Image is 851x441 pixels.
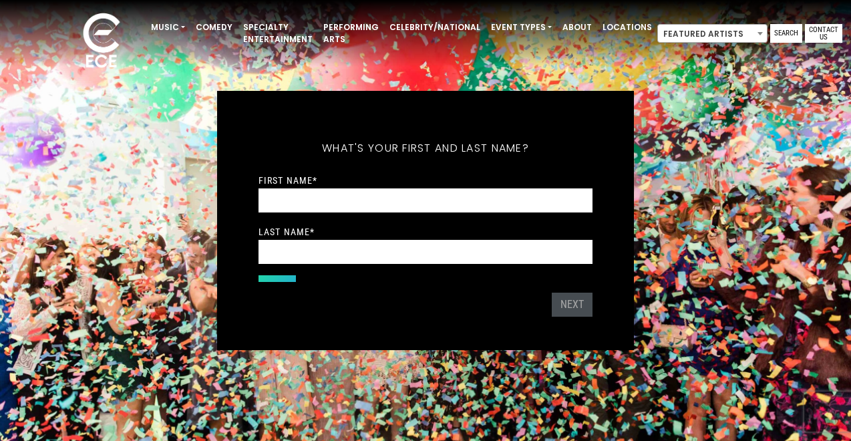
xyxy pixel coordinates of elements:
[597,16,657,39] a: Locations
[259,226,315,238] label: Last Name
[238,16,318,51] a: Specialty Entertainment
[557,16,597,39] a: About
[384,16,486,39] a: Celebrity/National
[658,25,767,43] span: Featured Artists
[318,16,384,51] a: Performing Arts
[259,174,317,186] label: First Name
[190,16,238,39] a: Comedy
[770,24,802,43] a: Search
[486,16,557,39] a: Event Types
[259,124,592,172] h5: What's your first and last name?
[805,24,842,43] a: Contact Us
[68,9,135,74] img: ece_new_logo_whitev2-1.png
[657,24,768,43] span: Featured Artists
[146,16,190,39] a: Music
